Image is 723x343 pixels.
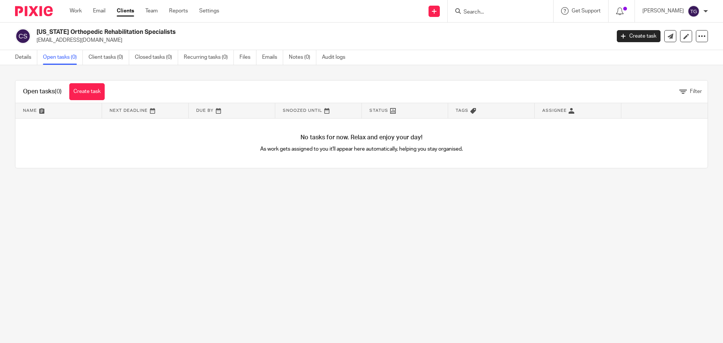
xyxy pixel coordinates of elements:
[117,7,134,15] a: Clients
[15,28,31,44] img: svg%3E
[688,5,700,17] img: svg%3E
[55,88,62,95] span: (0)
[135,50,178,65] a: Closed tasks (0)
[322,50,351,65] a: Audit logs
[169,7,188,15] a: Reports
[15,50,37,65] a: Details
[456,108,468,113] span: Tags
[690,89,702,94] span: Filter
[43,50,83,65] a: Open tasks (0)
[93,7,105,15] a: Email
[262,50,283,65] a: Emails
[88,50,129,65] a: Client tasks (0)
[37,37,606,44] p: [EMAIL_ADDRESS][DOMAIN_NAME]
[463,9,531,16] input: Search
[15,134,708,142] h4: No tasks for now. Relax and enjoy your day!
[15,6,53,16] img: Pixie
[37,28,492,36] h2: [US_STATE] Orthopedic Rehabilitation Specialists
[70,7,82,15] a: Work
[572,8,601,14] span: Get Support
[69,83,105,100] a: Create task
[145,7,158,15] a: Team
[239,50,256,65] a: Files
[617,30,660,42] a: Create task
[283,108,322,113] span: Snoozed Until
[289,50,316,65] a: Notes (0)
[189,145,535,153] p: As work gets assigned to you it'll appear here automatically, helping you stay organised.
[642,7,684,15] p: [PERSON_NAME]
[184,50,234,65] a: Recurring tasks (0)
[199,7,219,15] a: Settings
[369,108,388,113] span: Status
[23,88,62,96] h1: Open tasks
